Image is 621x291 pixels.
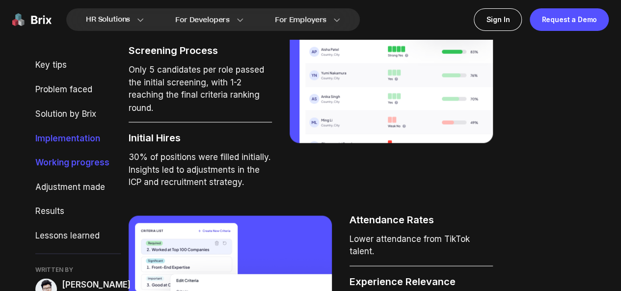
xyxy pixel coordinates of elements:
[35,229,121,242] div: Lessons learned
[530,8,609,31] a: Request a Demo
[35,181,121,193] div: Adjustment made
[129,43,272,58] p: Screening Process
[129,151,272,188] span: 30% of positions were filled initially. Insights led to adjustments in the ICP and recruitment st...
[35,205,121,217] div: Results
[350,274,493,289] p: Experience Relevance
[35,156,121,169] div: Working progress
[350,233,493,258] span: Lower attendance from TikTok talent.
[129,130,272,145] p: Initial Hires
[350,212,493,227] p: Attendance Rates
[35,59,121,72] div: Key tips
[62,278,131,291] span: [PERSON_NAME]
[35,107,121,120] div: Solution by Brix
[35,83,121,96] div: Problem faced
[35,132,121,145] div: Implementation
[474,8,522,31] a: Sign In
[175,15,230,25] span: For Developers
[129,64,272,114] span: Only 5 candidates per role passed the initial screening, with 1-2 reaching the final criteria ran...
[86,12,130,27] span: HR Solutions
[35,265,121,273] span: WRITTEN BY
[275,15,326,25] span: For Employers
